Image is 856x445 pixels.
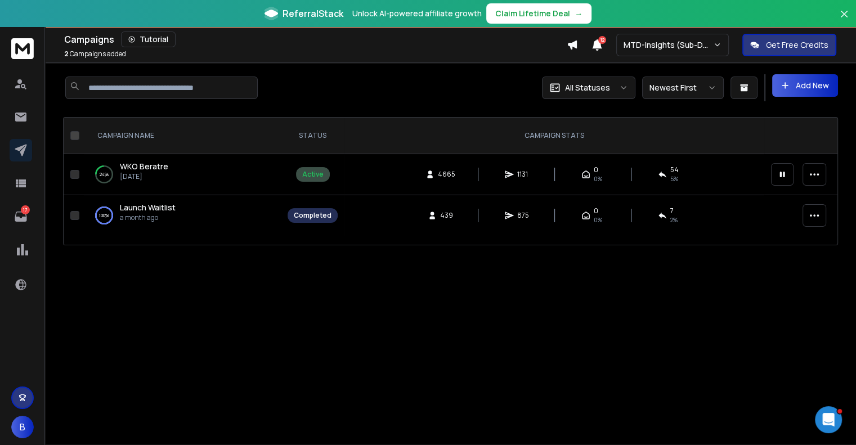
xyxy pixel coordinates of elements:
p: Get Free Credits [766,39,828,51]
a: Launch Waitlist [120,202,176,213]
span: ReferralStack [283,7,343,20]
span: 0 [594,165,598,174]
p: 17 [21,205,30,214]
p: [DATE] [120,172,168,181]
span: 439 [440,211,453,220]
span: 2 [64,49,69,59]
p: 24 % [100,169,109,180]
span: 0% [594,215,602,224]
button: B [11,416,34,438]
span: 2 % [670,215,678,224]
span: 5 % [670,174,678,183]
p: MTD-Insights (Sub-Domains) [624,39,713,51]
p: 100 % [99,210,109,221]
p: Unlock AI-powered affiliate growth [352,8,482,19]
td: 24%WKO Beratre[DATE] [84,154,281,195]
div: Active [302,170,324,179]
button: Close banner [837,7,851,34]
a: WKO Beratre [120,161,168,172]
button: Tutorial [121,32,176,47]
span: 875 [517,211,529,220]
th: CAMPAIGN STATS [344,118,764,154]
iframe: Intercom live chat [815,406,842,433]
div: Campaigns [64,32,567,47]
span: 1131 [517,170,528,179]
span: 0 [594,206,598,215]
span: 12 [598,36,606,44]
span: 4665 [438,170,455,179]
td: 100%Launch Waitlista month ago [84,195,281,236]
span: 54 [670,165,679,174]
p: Campaigns added [64,50,126,59]
span: 0% [594,174,602,183]
span: 7 [670,206,674,215]
button: Add New [772,74,838,97]
th: STATUS [281,118,344,154]
span: → [575,8,582,19]
div: Completed [294,211,331,220]
th: CAMPAIGN NAME [84,118,281,154]
p: All Statuses [565,82,610,93]
button: Claim Lifetime Deal→ [486,3,591,24]
a: 17 [10,205,32,228]
button: Newest First [642,77,724,99]
p: a month ago [120,213,176,222]
button: Get Free Credits [742,34,836,56]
